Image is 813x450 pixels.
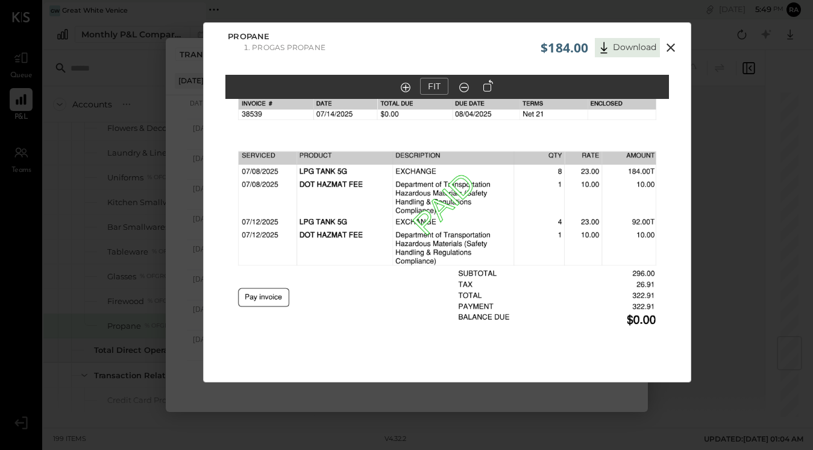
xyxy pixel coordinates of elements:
[541,39,588,56] span: $184.00
[595,38,660,57] button: Download
[252,43,325,52] li: Progas Propane
[420,78,448,95] button: FIT
[228,31,269,43] span: Propane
